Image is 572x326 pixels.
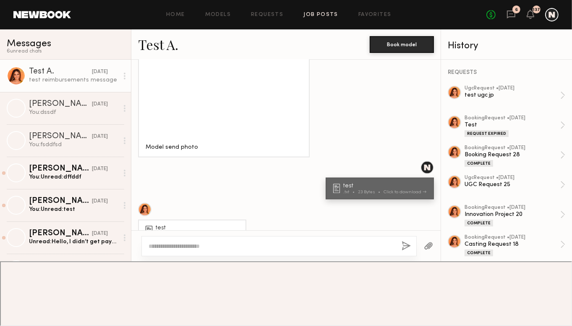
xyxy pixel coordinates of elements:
[507,10,516,20] a: 6
[29,141,118,149] div: You: fsddfsd
[465,116,565,137] a: bookingRequest •[DATE]TestRequest Expired
[448,70,565,76] div: REQUESTS
[465,130,509,137] div: Request Expired
[465,145,565,167] a: bookingRequest •[DATE]Booking Request 28Complete
[515,8,518,12] div: 6
[465,145,560,151] div: booking Request • [DATE]
[465,181,560,189] div: UGC Request 25
[92,68,108,76] div: [DATE]
[29,68,92,76] div: Test A.
[465,235,560,240] div: booking Request • [DATE]
[146,143,302,152] div: Model send photo
[146,225,241,237] a: test.txt23 BytesClick to download
[29,100,92,108] div: [PERSON_NAME]
[92,197,108,205] div: [DATE]
[465,151,560,159] div: Booking Request 28
[448,41,565,51] div: History
[465,250,493,256] div: Complete
[465,210,560,218] div: Innovation Project 20
[92,165,108,173] div: [DATE]
[343,183,429,189] div: test
[465,121,560,129] div: Test
[465,205,560,210] div: booking Request • [DATE]
[29,238,118,246] div: Unread: Hello, I didn’t get payment for the last job I did. Could you please check?
[465,86,560,91] div: ugc Request • [DATE]
[370,40,434,47] a: Book model
[7,39,51,49] span: Messages
[465,86,565,105] a: ugcRequest •[DATE]test ugc jp
[370,36,434,53] button: Book model
[29,132,92,141] div: [PERSON_NAME]
[29,165,92,173] div: [PERSON_NAME]
[333,183,429,195] a: test.txt23 BytesClick to download
[205,12,231,18] a: Models
[465,175,560,181] div: ugc Request • [DATE]
[251,12,283,18] a: Requests
[465,235,565,256] a: bookingRequest •[DATE]Casting Request 18Complete
[29,229,92,238] div: [PERSON_NAME]
[384,190,426,195] div: Click to download
[303,12,338,18] a: Job Posts
[29,76,118,84] div: test reimbursements message
[358,190,384,195] div: 23 Bytes
[92,230,108,238] div: [DATE]
[138,35,178,53] a: Test A.
[465,91,560,99] div: test ugc jp
[465,175,565,195] a: ugcRequest •[DATE]UGC Request 25
[533,8,541,12] div: 137
[156,225,241,231] div: test
[465,160,493,167] div: Complete
[166,12,185,18] a: Home
[465,240,560,248] div: Casting Request 18
[92,100,108,108] div: [DATE]
[465,116,560,121] div: booking Request • [DATE]
[29,173,118,181] div: You: Unread: dffddf
[358,12,392,18] a: Favorites
[29,197,92,205] div: [PERSON_NAME]
[343,190,358,195] div: .txt
[29,205,118,213] div: You: Unread: test
[29,108,118,116] div: You: dssdf
[465,205,565,226] a: bookingRequest •[DATE]Innovation Project 20Complete
[465,220,493,226] div: Complete
[92,133,108,141] div: [DATE]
